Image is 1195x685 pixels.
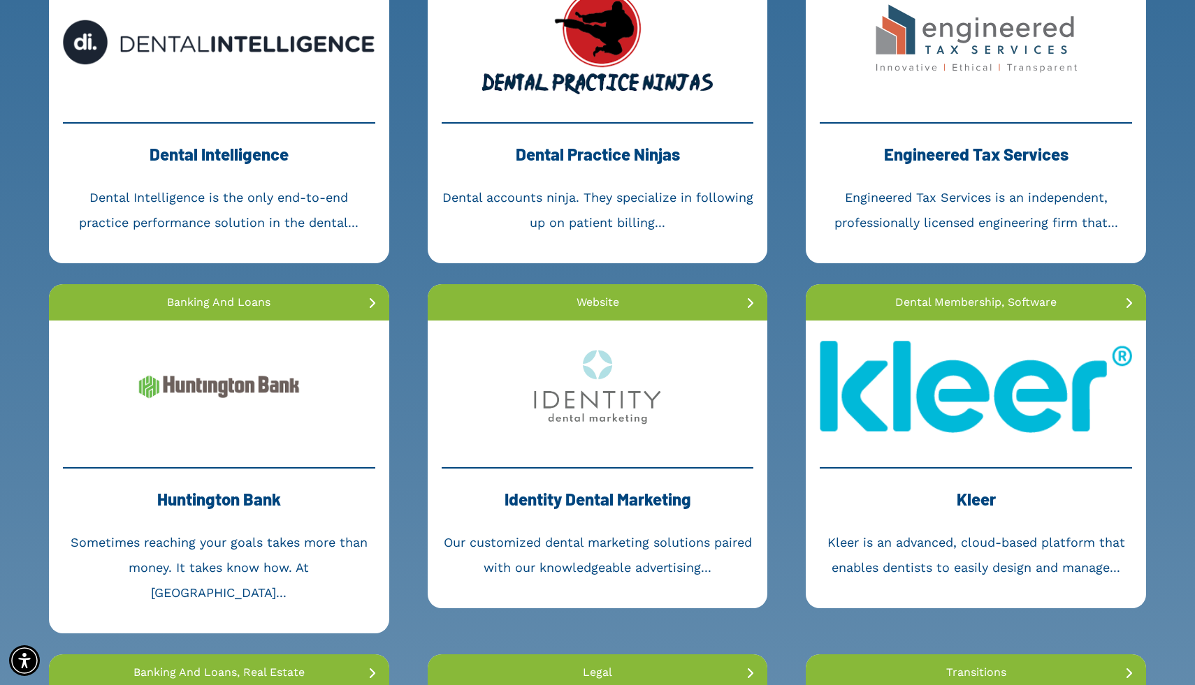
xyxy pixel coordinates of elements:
[820,138,1132,185] div: Engineered Tax Services
[442,185,754,235] div: Dental accounts ninja. They specialize in following up on patient billing...
[442,483,754,530] div: Identity Dental Marketing
[820,483,1132,530] div: Kleer
[63,530,375,605] div: Sometimes reaching your goals takes more than money. It takes know how. At [GEOGRAPHIC_DATA]...
[820,185,1132,235] div: Engineered Tax Services is an independent, professionally licensed engineering firm that...
[63,483,375,530] div: Huntington Bank
[63,185,375,235] div: Dental Intelligence is the only end-to-end practice performance solution in the dental...
[9,645,40,676] div: Accessibility Menu
[442,138,754,185] div: Dental Practice Ninjas
[442,530,754,580] div: Our customized dental marketing solutions paired with our knowledgeable advertising...
[63,138,375,185] div: Dental Intelligence
[820,530,1132,580] div: Kleer is an advanced, cloud-based platform that enables dentists to easily design and manage...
